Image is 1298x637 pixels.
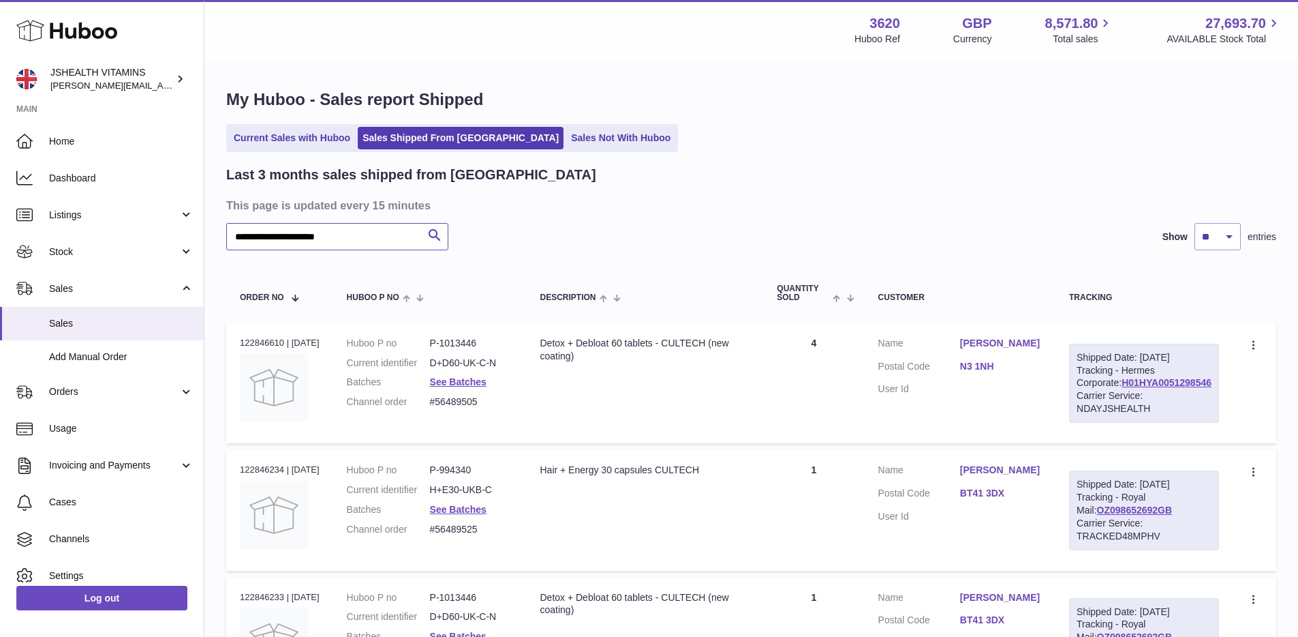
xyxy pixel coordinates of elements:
dt: User Id [878,510,960,523]
span: Order No [240,293,284,302]
dd: P-1013446 [430,591,513,604]
dt: Name [878,464,960,480]
img: no-photo.jpg [240,481,308,549]
span: Settings [49,569,194,582]
a: Sales Not With Huboo [566,127,675,149]
div: Currency [953,33,992,46]
div: 122846233 | [DATE] [240,591,320,604]
a: Current Sales with Huboo [229,127,355,149]
span: 8,571.80 [1045,14,1098,33]
div: Hair + Energy 30 capsules CULTECH [540,464,750,477]
span: Total sales [1053,33,1113,46]
dt: Huboo P no [347,591,430,604]
strong: GBP [962,14,991,33]
a: BT41 3DX [960,614,1042,627]
div: Shipped Date: [DATE] [1077,478,1211,491]
dt: Postal Code [878,614,960,630]
div: Carrier Service: TRACKED48MPHV [1077,517,1211,543]
span: Sales [49,282,179,295]
dd: H+E30-UKB-C [430,484,513,497]
dd: D+D60-UK-C-N [430,357,513,370]
span: Listings [49,209,179,222]
div: Detox + Debloat 60 tablets - CULTECH (new coating) [540,337,750,363]
td: 4 [763,323,864,443]
div: Shipped Date: [DATE] [1077,606,1211,619]
label: Show [1162,231,1188,243]
div: Detox + Debloat 60 tablets - CULTECH (new coating) [540,591,750,617]
dt: Channel order [347,523,430,536]
div: Shipped Date: [DATE] [1077,351,1211,364]
span: Channels [49,533,194,546]
a: See Batches [430,376,486,387]
div: Tracking - Hermes Corporate: [1069,344,1219,423]
a: Log out [16,586,187,610]
dt: Huboo P no [347,464,430,477]
a: BT41 3DX [960,487,1042,500]
dt: Name [878,591,960,608]
dt: Channel order [347,396,430,409]
span: Usage [49,422,194,435]
dt: User Id [878,383,960,396]
dd: P-994340 [430,464,513,477]
span: AVAILABLE Stock Total [1166,33,1282,46]
dt: Batches [347,503,430,516]
a: N3 1NH [960,360,1042,373]
a: [PERSON_NAME] [960,464,1042,477]
a: H01HYA0051298546 [1122,377,1211,388]
h3: This page is updated every 15 minutes [226,198,1273,213]
div: 122846234 | [DATE] [240,464,320,476]
img: no-photo.jpg [240,353,308,421]
div: Huboo Ref [854,33,900,46]
div: JSHEALTH VITAMINS [50,66,173,92]
dt: Current identifier [347,610,430,623]
span: [PERSON_NAME][EMAIL_ADDRESS][DOMAIN_NAME] [50,80,273,91]
dt: Batches [347,376,430,389]
a: 27,693.70 AVAILABLE Stock Total [1166,14,1282,46]
h1: My Huboo - Sales report Shipped [226,89,1276,110]
a: OZ098652692GB [1097,505,1173,516]
dt: Postal Code [878,487,960,503]
dt: Current identifier [347,484,430,497]
a: [PERSON_NAME] [960,337,1042,350]
td: 1 [763,450,864,570]
img: francesca@jshealthvitamins.com [16,69,37,89]
strong: 3620 [869,14,900,33]
span: Dashboard [49,172,194,185]
dt: Postal Code [878,360,960,376]
span: Cases [49,496,194,509]
span: Invoicing and Payments [49,459,179,472]
a: See Batches [430,504,486,515]
span: Quantity Sold [777,284,829,302]
span: Huboo P no [347,293,399,302]
span: Stock [49,246,179,258]
a: 8,571.80 Total sales [1045,14,1114,46]
div: Tracking - Royal Mail: [1069,471,1219,550]
span: Description [540,293,596,302]
div: Carrier Service: NDAYJSHEALTH [1077,389,1211,415]
dd: D+D60-UK-C-N [430,610,513,623]
dd: P-1013446 [430,337,513,350]
div: Tracking [1069,293,1219,302]
span: entries [1248,231,1276,243]
dt: Huboo P no [347,337,430,350]
div: Customer [878,293,1042,302]
dt: Current identifier [347,357,430,370]
dd: #56489505 [430,396,513,409]
span: Home [49,135,194,148]
h2: Last 3 months sales shipped from [GEOGRAPHIC_DATA] [226,166,596,184]
span: Add Manual Order [49,351,194,364]
span: Sales [49,317,194,330]
span: 27,693.70 [1205,14,1266,33]
div: 122846610 | [DATE] [240,337,320,349]
dt: Name [878,337,960,353]
a: [PERSON_NAME] [960,591,1042,604]
dd: #56489525 [430,523,513,536]
a: Sales Shipped From [GEOGRAPHIC_DATA] [358,127,563,149]
span: Orders [49,385,179,398]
